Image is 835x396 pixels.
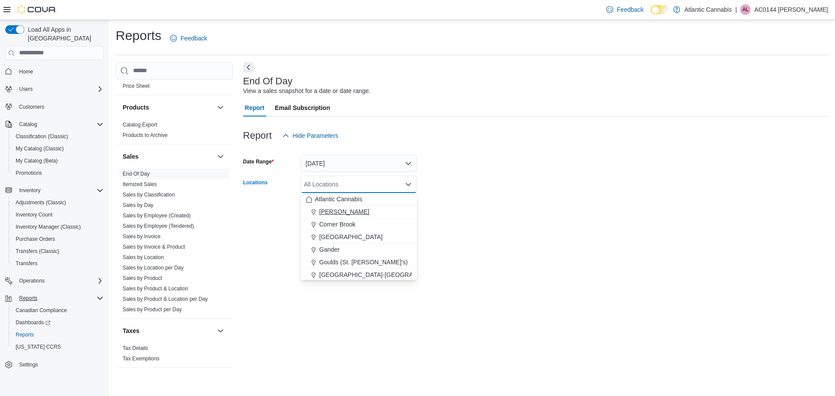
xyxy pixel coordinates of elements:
span: Feedback [180,34,207,43]
span: Transfers [16,260,37,267]
span: Catalog [19,121,37,128]
a: Tax Details [123,345,148,351]
span: Corner Brook [319,220,355,229]
button: Products [215,102,226,113]
span: Operations [16,276,104,286]
a: Sales by Employee (Tendered) [123,223,194,229]
div: Products [116,120,233,144]
span: Email Subscription [275,99,330,116]
span: [GEOGRAPHIC_DATA]-[GEOGRAPHIC_DATA] [319,270,448,279]
div: Pricing [116,81,233,95]
span: Sales by Employee (Tendered) [123,223,194,230]
a: Transfers [12,258,41,269]
button: Atlantic Cannabis [301,193,417,206]
button: Sales [123,152,214,161]
span: Inventory Count [16,211,53,218]
span: Inventory Manager (Classic) [12,222,104,232]
span: Inventory Manager (Classic) [16,223,81,230]
img: Cova [17,5,57,14]
span: Feedback [617,5,643,14]
button: Reports [9,329,107,341]
a: Canadian Compliance [12,305,70,316]
button: Promotions [9,167,107,179]
button: Inventory [2,184,107,196]
div: AC0144 Lawrenson Dennis [740,4,751,15]
span: Inventory [19,187,40,194]
span: Classification (Classic) [16,133,68,140]
button: Hide Parameters [279,127,342,144]
button: Settings [2,358,107,371]
button: [GEOGRAPHIC_DATA]-[GEOGRAPHIC_DATA] [301,269,417,281]
button: Transfers [9,257,107,270]
input: Dark Mode [651,5,669,14]
span: Adjustments (Classic) [16,199,66,206]
button: Transfers (Classic) [9,245,107,257]
button: Products [123,103,214,112]
div: Choose from the following options [301,193,417,332]
span: My Catalog (Classic) [12,143,104,154]
a: End Of Day [123,171,150,177]
span: Sales by Product per Day [123,306,182,313]
span: My Catalog (Classic) [16,145,64,152]
span: My Catalog (Beta) [16,157,58,164]
a: Sales by Location per Day [123,265,184,271]
a: Sales by Invoice & Product [123,244,185,250]
span: Dashboards [12,317,104,328]
h3: Report [243,130,272,141]
p: | [735,4,737,15]
span: Sales by Product & Location [123,285,188,292]
a: [US_STATE] CCRS [12,342,64,352]
span: Transfers (Classic) [12,246,104,256]
span: Settings [19,361,38,368]
h3: Sales [123,152,139,161]
button: Operations [2,275,107,287]
span: Customers [19,103,44,110]
span: Tax Exemptions [123,355,160,362]
span: [PERSON_NAME] [319,207,369,216]
span: Sales by Classification [123,191,175,198]
button: Classification (Classic) [9,130,107,143]
a: Sales by Product & Location [123,286,188,292]
a: Dashboards [9,316,107,329]
nav: Complex example [5,62,104,394]
button: My Catalog (Beta) [9,155,107,167]
span: Home [19,68,33,75]
span: Sales by Invoice & Product [123,243,185,250]
span: Transfers (Classic) [16,248,59,255]
span: Customers [16,101,104,112]
h3: End Of Day [243,76,293,87]
a: My Catalog (Classic) [12,143,67,154]
a: Feedback [167,30,210,47]
span: Inventory [16,185,104,196]
a: Sales by Classification [123,192,175,198]
span: Dashboards [16,319,50,326]
button: Home [2,65,107,78]
span: Goulds (St. [PERSON_NAME]'s) [319,258,407,266]
span: Classification (Classic) [12,131,104,142]
a: My Catalog (Beta) [12,156,61,166]
a: Sales by Location [123,254,164,260]
a: Sales by Product [123,275,162,281]
span: Products to Archive [123,132,167,139]
div: Sales [116,169,233,318]
button: Inventory Count [9,209,107,221]
a: Classification (Classic) [12,131,72,142]
a: Inventory Manager (Classic) [12,222,84,232]
button: Catalog [16,119,40,130]
span: Settings [16,359,104,370]
span: Reports [16,293,104,303]
a: Catalog Export [123,122,157,128]
button: [US_STATE] CCRS [9,341,107,353]
span: Users [16,84,104,94]
span: Reports [19,295,37,302]
button: Next [243,62,254,73]
button: Reports [16,293,41,303]
span: Price Sheet [123,83,150,90]
span: Washington CCRS [12,342,104,352]
button: My Catalog (Classic) [9,143,107,155]
button: Users [2,83,107,95]
span: Sales by Employee (Created) [123,212,191,219]
a: Products to Archive [123,132,167,138]
button: Taxes [215,326,226,336]
span: Gander [319,245,340,254]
